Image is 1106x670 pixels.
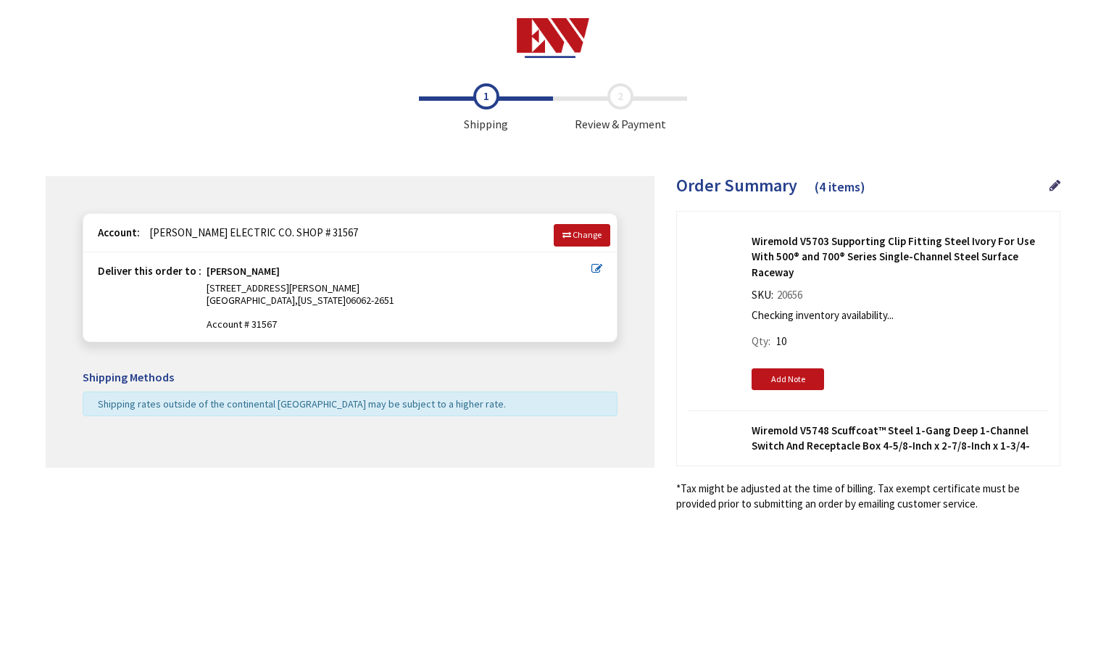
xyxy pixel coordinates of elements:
strong: [PERSON_NAME] [207,265,280,282]
a: Change [554,224,610,246]
span: Account # 31567 [207,318,591,331]
img: Electrical Wholesalers, Inc. [517,18,590,58]
span: (4 items) [815,178,865,195]
strong: Deliver this order to : [98,264,201,278]
span: Order Summary [676,174,797,197]
span: Shipping rates outside of the continental [GEOGRAPHIC_DATA] may be subject to a higher rate. [98,397,506,410]
span: 10 [776,334,786,348]
span: [STREET_ADDRESS][PERSON_NAME] [207,281,359,294]
span: Qty [752,334,768,348]
span: Change [573,229,602,240]
strong: Wiremold V5703 Supporting Clip Fitting Steel Ivory For Use With 500® and 700® Series Single-Chann... [752,233,1049,280]
span: 20656 [773,288,806,302]
span: [US_STATE] [298,294,346,307]
span: [PERSON_NAME] ELECTRIC CO. SHOP # 31567 [142,226,358,239]
h5: Shipping Methods [83,371,618,384]
p: Checking inventory availability... [752,307,1041,323]
: *Tax might be adjusted at the time of billing. Tax exempt certificate must be provided prior to s... [676,481,1060,512]
strong: Wiremold V5748 Scuffcoat™ Steel 1-Gang Deep 1-Channel Switch And Receptacle Box 4-5/8-Inch x 2-7/... [752,423,1049,469]
span: 06062-2651 [346,294,394,307]
div: SKU: [752,287,806,307]
strong: Account: [98,226,140,239]
span: [GEOGRAPHIC_DATA], [207,294,298,307]
span: Shipping [419,83,553,133]
span: Review & Payment [553,83,687,133]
